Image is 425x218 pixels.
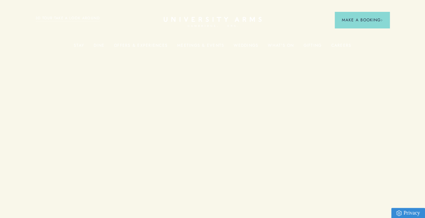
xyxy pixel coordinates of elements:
[164,17,262,27] a: Home
[268,43,294,52] a: What's On
[234,43,258,52] a: Weddings
[177,43,224,52] a: Meetings & Events
[396,210,402,216] img: Privacy
[94,43,104,52] a: Dine
[74,43,84,52] a: Stay
[304,43,322,52] a: Gifting
[331,43,351,52] a: Careers
[335,12,389,28] button: Make a BookingArrow icon
[36,15,100,21] a: 3D TOUR:TAKE A LOOK AROUND
[391,208,425,218] a: Privacy
[341,17,383,23] span: Make a Booking
[380,19,383,21] img: Arrow icon
[114,43,168,52] a: Offers & Experiences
